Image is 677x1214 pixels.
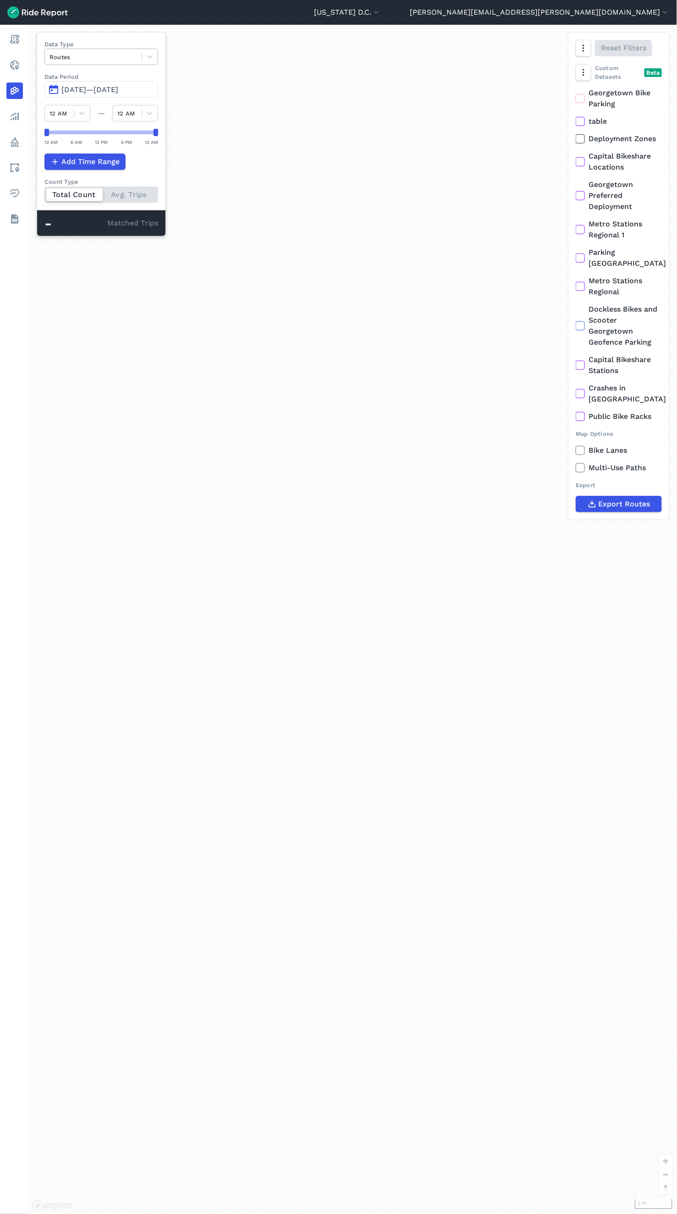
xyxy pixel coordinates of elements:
[576,462,662,473] label: Multi-Use Paths
[44,72,158,81] label: Data Period
[61,156,120,167] span: Add Time Range
[90,108,112,119] div: —
[6,31,23,48] a: Report
[576,481,662,489] div: Export
[576,133,662,144] label: Deployment Zones
[6,211,23,227] a: Datasets
[314,7,381,18] button: [US_STATE] D.C.
[576,116,662,127] label: table
[576,64,662,81] div: Custom Datasets
[576,151,662,173] label: Capital Bikeshare Locations
[595,40,652,56] button: Reset Filters
[410,7,670,18] button: [PERSON_NAME][EMAIL_ADDRESS][PERSON_NAME][DOMAIN_NAME]
[44,81,158,98] button: [DATE]—[DATE]
[576,429,662,438] div: Map Options
[61,85,118,94] span: [DATE]—[DATE]
[576,179,662,212] label: Georgetown Preferred Deployment
[44,177,158,186] div: Count Type
[576,354,662,376] label: Capital Bikeshare Stations
[6,134,23,150] a: Policy
[576,383,662,405] label: Crashes in [GEOGRAPHIC_DATA]
[644,68,662,77] div: Beta
[6,159,23,176] a: Areas
[576,304,662,348] label: Dockless Bikes and Scooter Georgetown Geofence Parking
[576,445,662,456] label: Bike Lanes
[145,138,158,146] div: 12 AM
[6,185,23,202] a: Health
[44,40,158,49] label: Data Type
[576,247,662,269] label: Parking [GEOGRAPHIC_DATA]
[6,108,23,125] a: Analyze
[44,218,107,230] div: -
[601,43,646,54] span: Reset Filters
[6,82,23,99] a: Heatmaps
[6,57,23,73] a: Realtime
[121,138,132,146] div: 6 PM
[44,138,58,146] div: 12 AM
[7,6,68,18] img: Ride Report
[576,275,662,297] label: Metro Stations Regional
[576,219,662,241] label: Metro Stations Regional 1
[29,25,677,1214] div: loading
[576,88,662,110] label: Georgetown Bike Parking
[95,138,108,146] div: 12 PM
[37,210,165,236] div: Matched Trips
[71,138,82,146] div: 6 AM
[44,154,126,170] button: Add Time Range
[599,499,650,510] span: Export Routes
[576,496,662,512] button: Export Routes
[576,411,662,422] label: Public Bike Racks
